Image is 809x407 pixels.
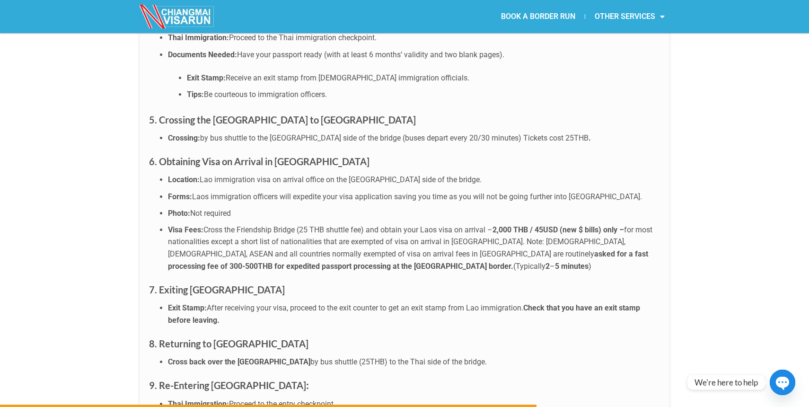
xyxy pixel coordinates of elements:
[190,209,231,218] span: Not required
[187,90,204,99] strong: Tips:
[168,133,200,142] b: Crossing:
[168,303,207,312] strong: Exit Stamp:
[168,132,660,144] li: by bus shuttle to the [GEOGRAPHIC_DATA] side of the bridge (buses depart every 20/30 minutes) Tic...
[404,6,674,27] nav: Menu
[149,338,308,349] strong: 8. Returning to [GEOGRAPHIC_DATA]
[229,33,377,42] span: Proceed to the Thai immigration checkpoint.
[555,262,589,271] strong: 5 minutes
[545,262,550,271] b: 2
[589,262,591,271] span: )
[168,224,660,272] li: Cross the Friendship Bridge (25 THB shuttle fee) and obtain your Laos visa on arrival – for most ...
[168,209,190,218] strong: Photo:
[207,303,523,312] span: After receiving your visa, proceed to the exit counter to get an exit stamp from Lao immigration.
[149,284,285,295] strong: 7. Exiting [GEOGRAPHIC_DATA]
[492,6,585,27] a: BOOK A BORDER RUN
[589,133,591,142] b: .
[187,73,226,82] strong: Exit Stamp:
[168,174,660,186] li: Lao immigration visa on arrival office on the [GEOGRAPHIC_DATA] side of the bridge.
[168,192,192,201] strong: Forms:
[585,6,674,27] a: OTHER SERVICES
[168,50,237,59] strong: Documents Needed:
[550,262,555,271] span: –
[168,249,648,271] strong: asked for a fast processing fee of 300-500THB for expedited passport processing at the [GEOGRAPHI...
[187,72,660,84] li: Receive an exit stamp from [DEMOGRAPHIC_DATA] immigration officials.
[306,380,309,391] strong: :
[237,50,504,59] span: Have your passport ready (with at least 6 months’ validity and two blank pages).
[149,156,369,167] strong: 6. Obtaining Visa on Arrival in [GEOGRAPHIC_DATA]
[516,262,545,271] span: Typically
[492,225,624,234] strong: 2,000 THB / 45USD (new $ bills) only –
[192,192,642,201] span: Laos immigration officers will expedite your visa application saving you time as you will not be ...
[204,90,327,99] span: Be courteous to immigration officers.
[168,225,203,234] strong: Visa Fees:
[168,357,310,366] strong: Cross back over the [GEOGRAPHIC_DATA]
[149,380,306,391] strong: 9. Re-Entering [GEOGRAPHIC_DATA]
[168,303,640,325] b: Check that you have an exit stamp before leaving.
[168,175,200,184] strong: Location:
[168,33,229,42] strong: Thai Immigration:
[168,356,660,368] li: by bus shuttle (25THB) to the Thai side of the bridge.
[149,114,416,125] strong: 5. Crossing the [GEOGRAPHIC_DATA] to [GEOGRAPHIC_DATA]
